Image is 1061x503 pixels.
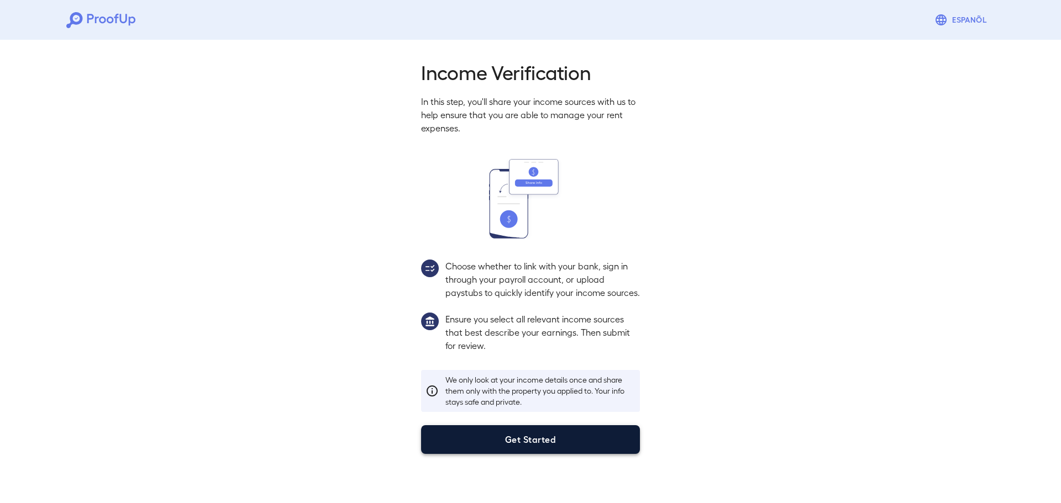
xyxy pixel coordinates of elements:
[930,9,995,31] button: Espanõl
[421,260,439,277] img: group2.svg
[445,260,640,299] p: Choose whether to link with your bank, sign in through your payroll account, or upload paystubs t...
[445,313,640,352] p: Ensure you select all relevant income sources that best describe your earnings. Then submit for r...
[445,374,635,407] p: We only look at your income details once and share them only with the property you applied to. Yo...
[421,313,439,330] img: group1.svg
[421,425,640,454] button: Get Started
[421,60,640,84] h2: Income Verification
[421,95,640,135] p: In this step, you'll share your income sources with us to help ensure that you are able to manage...
[489,159,572,239] img: transfer_money.svg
